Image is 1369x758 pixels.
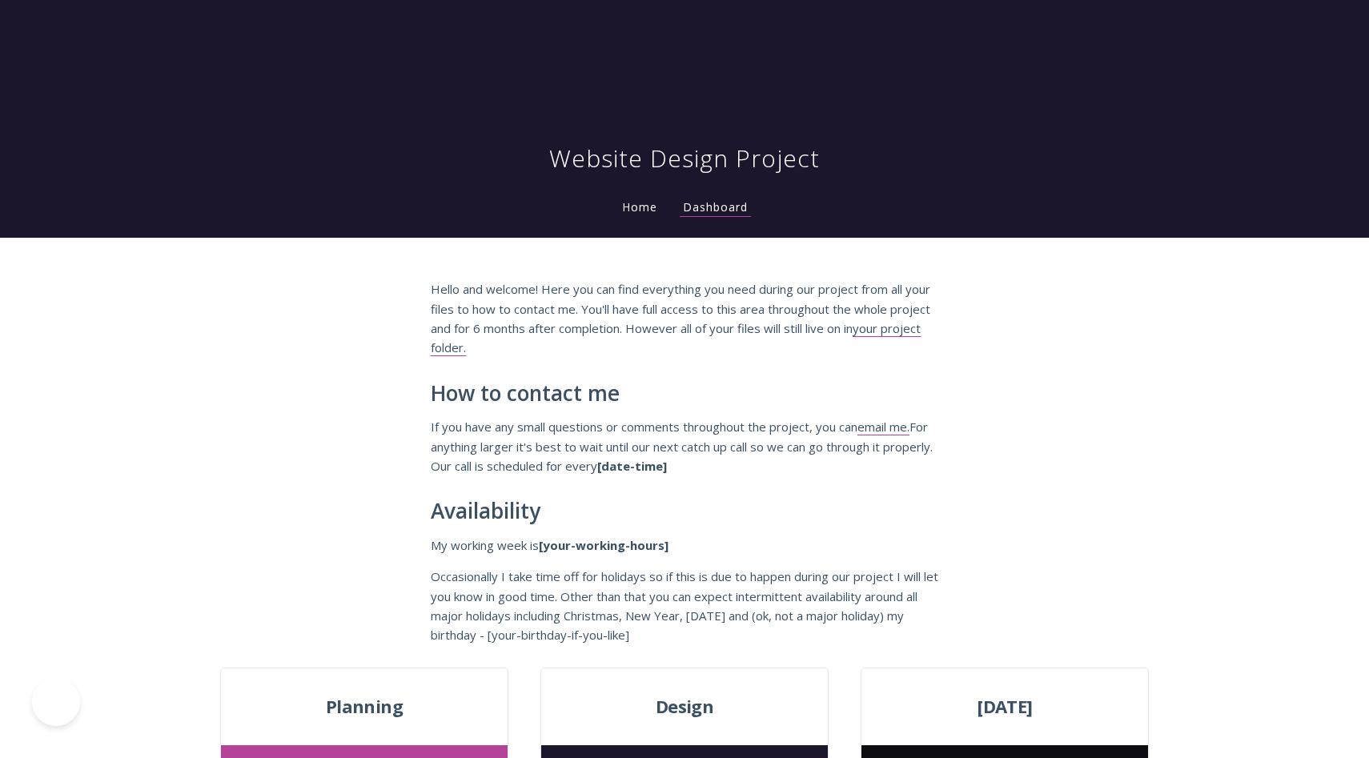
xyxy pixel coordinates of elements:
span: Design [541,692,828,721]
span: [DATE] [861,692,1148,721]
iframe: Toggle Customer Support [32,678,80,726]
p: My working week is [431,535,938,555]
a: Dashboard [680,199,751,217]
span: Planning [221,692,508,721]
h1: Website Design Project [549,142,820,174]
strong: [your-working-hours] [539,537,668,553]
p: If you have any small questions or comments throughout the project, you can For anything larger i... [431,417,938,475]
p: Occasionally I take time off for holidays so if this is due to happen during our project I will l... [431,567,938,645]
p: Hello and welcome! Here you can find everything you need during our project from all your files t... [431,279,938,358]
a: Home [619,199,660,215]
h2: Availability [431,499,938,523]
a: email me. [857,419,909,435]
strong: [date-time] [597,458,667,474]
h2: How to contact me [431,382,938,406]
